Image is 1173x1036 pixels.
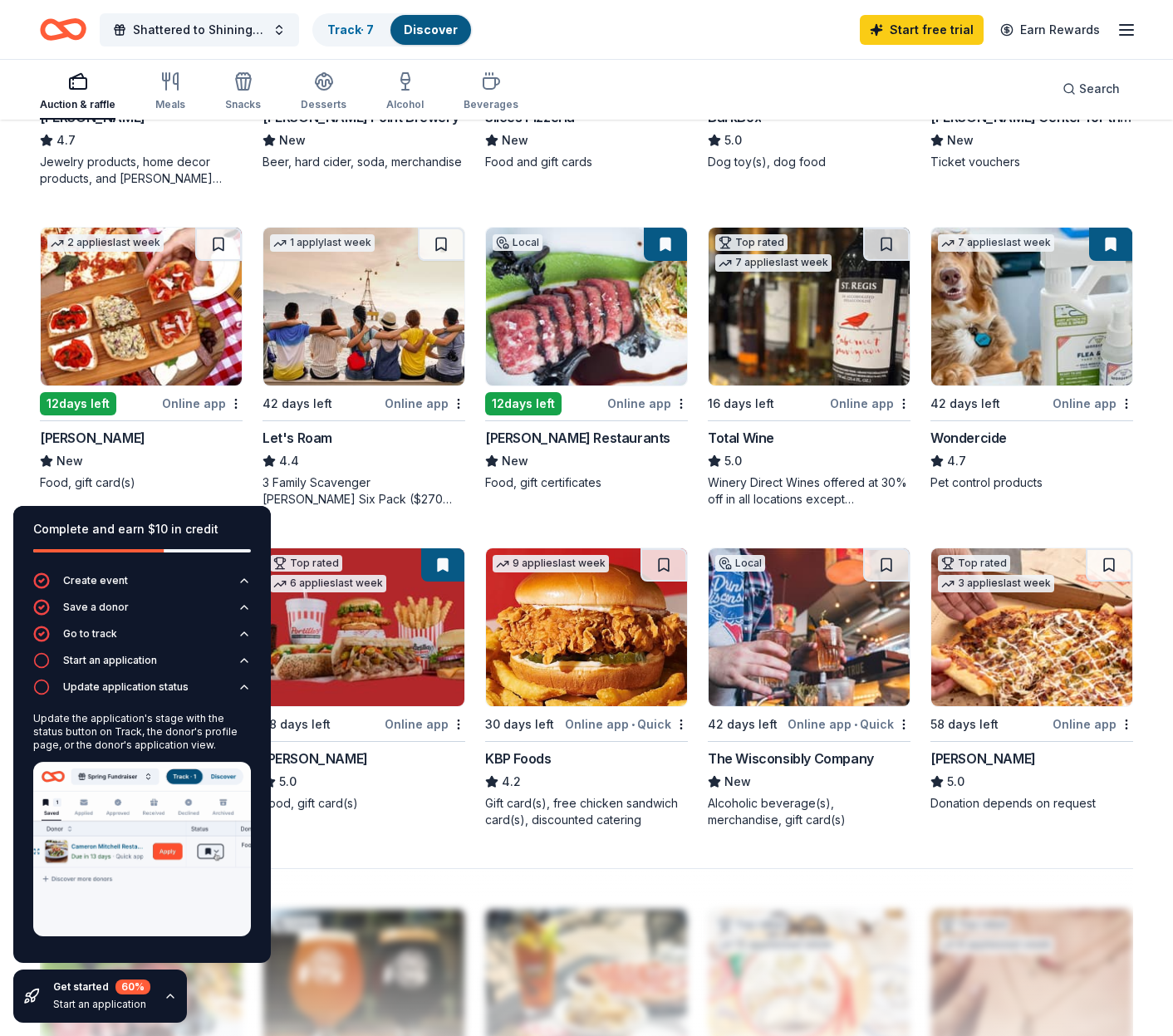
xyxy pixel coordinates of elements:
div: Online app [162,393,243,414]
button: Search [1049,72,1133,106]
div: Update application status [63,680,189,694]
span: New [947,130,974,150]
img: Image for The Wisconsibly Company [709,548,910,706]
div: [PERSON_NAME] [40,428,145,448]
button: Start an application [33,652,251,679]
div: Food, gift card(s) [263,795,465,812]
span: New [502,130,528,150]
button: Update application status [33,679,251,705]
div: KBP Foods [485,749,551,768]
div: Snacks [225,98,261,111]
span: New [279,130,306,150]
a: Home [40,10,86,49]
span: 4.2 [502,772,521,792]
span: Search [1079,79,1120,99]
div: Online app [607,393,688,414]
span: 5.0 [279,772,297,792]
div: Food, gift card(s) [40,474,243,491]
div: Top rated [715,234,788,251]
img: Image for Grimaldi's [41,228,242,385]
button: Track· 7Discover [312,13,473,47]
a: Image for KBP Foods9 applieslast week30 days leftOnline app•QuickKBP Foods4.2Gift card(s), free c... [485,547,688,828]
div: 6 applies last week [270,575,386,592]
div: Online app [385,714,465,734]
div: 3 Family Scavenger [PERSON_NAME] Six Pack ($270 Value), 2 Date Night Scavenger [PERSON_NAME] Two ... [263,474,465,508]
button: Save a donor [33,599,251,626]
div: Alcohol [386,98,424,111]
div: Beer, hard cider, soda, merchandise [263,154,465,170]
div: 2 applies last week [47,234,164,252]
img: Image for KBP Foods [486,548,687,706]
span: 5.0 [724,451,742,471]
div: Desserts [301,98,346,111]
div: 12 days left [40,392,116,415]
button: Desserts [301,65,346,120]
img: Image for Casey's [931,548,1132,706]
div: Jewelry products, home decor products, and [PERSON_NAME] Gives Back event in-store or online (or ... [40,154,243,187]
div: Online app [385,393,465,414]
div: Let's Roam [263,428,332,448]
button: Go to track [33,626,251,652]
button: Create event [33,572,251,599]
div: Food and gift cards [485,154,688,170]
div: Food, gift certificates [485,474,688,491]
div: The Wisconsibly Company [708,749,874,768]
div: [PERSON_NAME] [263,749,368,768]
a: Image for Bartolotta RestaurantsLocal12days leftOnline app[PERSON_NAME] RestaurantsNewFood, gift ... [485,227,688,491]
button: Shattered to Shining Fall Gala [100,13,299,47]
div: 42 days left [263,394,332,414]
div: Beverages [464,98,518,111]
span: New [56,451,83,471]
div: Dog toy(s), dog food [708,154,910,170]
div: Local [493,234,542,251]
a: Image for The Wisconsibly CompanyLocal42 days leftOnline app•QuickThe Wisconsibly CompanyNewAlcoh... [708,547,910,828]
div: Top rated [270,555,342,572]
img: Image for Bartolotta Restaurants [486,228,687,385]
div: 30 days left [485,714,554,734]
button: Meals [155,65,185,120]
div: 60 % [115,980,150,994]
span: 4.4 [279,451,299,471]
a: Start free trial [860,15,984,45]
button: Beverages [464,65,518,120]
img: Image for Total Wine [709,228,910,385]
a: Image for Portillo'sTop rated6 applieslast week58 days leftOnline app[PERSON_NAME]5.0Food, gift c... [263,547,465,812]
div: Meals [155,98,185,111]
div: Local [715,555,765,572]
div: Update application status [33,705,251,950]
div: 7 applies last week [715,254,832,272]
button: Snacks [225,65,261,120]
span: Shattered to Shining Fall Gala [133,20,266,40]
div: 12 days left [485,392,562,415]
div: 3 applies last week [938,575,1054,592]
div: Ticket vouchers [930,154,1133,170]
span: • [854,718,857,731]
div: 1 apply last week [270,234,375,252]
div: Start an application [53,998,150,1011]
img: Update [33,762,251,936]
button: Alcohol [386,65,424,120]
div: Go to track [63,627,117,641]
a: Image for Let's Roam1 applylast week42 days leftOnline appLet's Roam4.43 Family Scavenger [PERSON... [263,227,465,508]
div: 58 days left [263,714,331,734]
div: Complete and earn $10 in credit [33,519,251,539]
div: Update the application's stage with the status button on Track, the donor's profile page, or the ... [33,712,251,752]
img: Image for Let's Roam [263,228,464,385]
span: 4.7 [56,130,76,150]
div: Start an application [63,654,157,667]
div: Wondercide [930,428,1007,448]
div: Online app [1053,393,1133,414]
div: Gift card(s), free chicken sandwich card(s), discounted catering [485,795,688,828]
div: Donation depends on request [930,795,1133,812]
span: New [724,772,751,792]
span: New [502,451,528,471]
div: 42 days left [930,394,1000,414]
div: 42 days left [708,714,778,734]
div: [PERSON_NAME] [930,749,1036,768]
div: Alcoholic beverage(s), merchandise, gift card(s) [708,795,910,828]
div: 9 applies last week [493,555,609,572]
a: Image for Grimaldi's2 applieslast week12days leftOnline app[PERSON_NAME]NewFood, gift card(s) [40,227,243,491]
div: Online app Quick [788,714,910,734]
button: Auction & raffle [40,65,115,120]
img: Image for Wondercide [931,228,1132,385]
